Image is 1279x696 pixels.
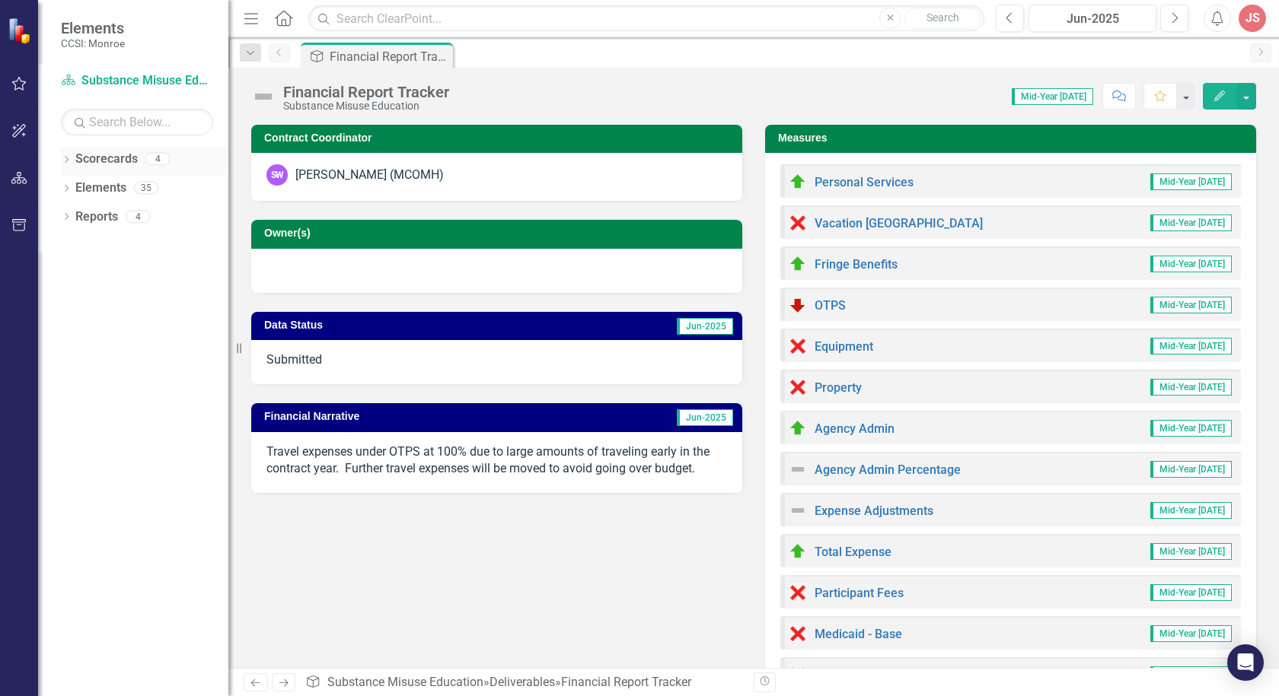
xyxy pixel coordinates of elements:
[305,674,742,691] div: » »
[815,257,898,272] a: Fringe Benefits
[283,84,449,100] div: Financial Report Tracker
[789,666,807,684] img: Data Error
[1150,584,1232,601] span: Mid-Year [DATE]
[264,227,735,239] h3: Owner(s)
[789,460,807,478] img: Not Defined
[789,378,807,396] img: Data Error
[815,216,983,230] a: Vacation [GEOGRAPHIC_DATA]
[490,675,555,689] a: Deliverables
[789,501,807,520] img: Not Defined
[1029,5,1156,32] button: Jun-2025
[789,624,807,643] img: Data Error
[561,675,691,689] div: Financial Report Tracker
[1150,256,1232,272] span: Mid-Year [DATE]
[815,339,873,354] a: Equipment
[927,11,959,24] span: Search
[778,132,1249,144] h3: Measures
[1150,543,1232,560] span: Mid-Year [DATE]
[1150,625,1232,642] span: Mid-Year [DATE]
[815,380,862,395] a: Property
[266,352,322,367] span: Submitted
[815,462,961,477] a: Agency Admin Percentage
[75,208,118,226] a: Reports
[1239,5,1266,32] button: JS
[1150,666,1232,683] span: Mid-Year [DATE]
[789,296,807,314] img: Below Plan
[75,180,126,197] a: Elements
[789,419,807,437] img: On Target
[330,47,449,66] div: Financial Report Tracker
[1150,379,1232,396] span: Mid-Year [DATE]
[264,132,735,144] h3: Contract Coordinator
[266,164,288,186] div: SW
[283,100,449,112] div: Substance Misuse Education
[61,109,213,135] input: Search Below...
[1012,88,1093,105] span: Mid-Year [DATE]
[61,37,125,49] small: CCSI: Monroe
[789,337,807,355] img: Data Error
[1150,297,1232,313] span: Mid-Year [DATE]
[308,5,984,32] input: Search ClearPoint...
[1150,338,1232,354] span: Mid-Year [DATE]
[677,318,733,335] span: Jun-2025
[75,151,138,168] a: Scorecards
[815,627,902,641] a: Medicaid - Base
[1150,215,1232,231] span: Mid-Year [DATE]
[904,8,981,29] button: Search
[1034,10,1151,28] div: Jun-2025
[815,175,914,189] a: Personal Services
[8,17,34,44] img: ClearPoint Strategy
[789,542,807,561] img: On Target
[815,298,846,313] a: OTPS
[295,167,444,184] div: [PERSON_NAME] (MCOMH)
[789,173,807,191] img: On Target
[815,504,933,518] a: Expense Adjustments
[264,411,557,422] h3: Financial Narrative
[815,545,891,559] a: Total Expense
[789,583,807,602] img: Data Error
[815,586,904,600] a: Participant Fees
[126,210,150,223] div: 4
[1150,173,1232,190] span: Mid-Year [DATE]
[815,421,895,436] a: Agency Admin
[677,409,733,426] span: Jun-2025
[789,255,807,273] img: On Target
[264,319,501,331] h3: Data Status
[266,443,727,478] p: Travel expenses under OTPS at 100% due to large amounts of traveling early in the contract year. ...
[145,153,170,166] div: 4
[1150,461,1232,478] span: Mid-Year [DATE]
[251,84,276,109] img: Not Defined
[1227,644,1264,681] div: Open Intercom Messenger
[327,675,483,689] a: Substance Misuse Education
[134,182,158,195] div: 35
[61,19,125,37] span: Elements
[789,214,807,232] img: Data Error
[1150,502,1232,519] span: Mid-Year [DATE]
[61,72,213,90] a: Substance Misuse Education
[1150,420,1232,437] span: Mid-Year [DATE]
